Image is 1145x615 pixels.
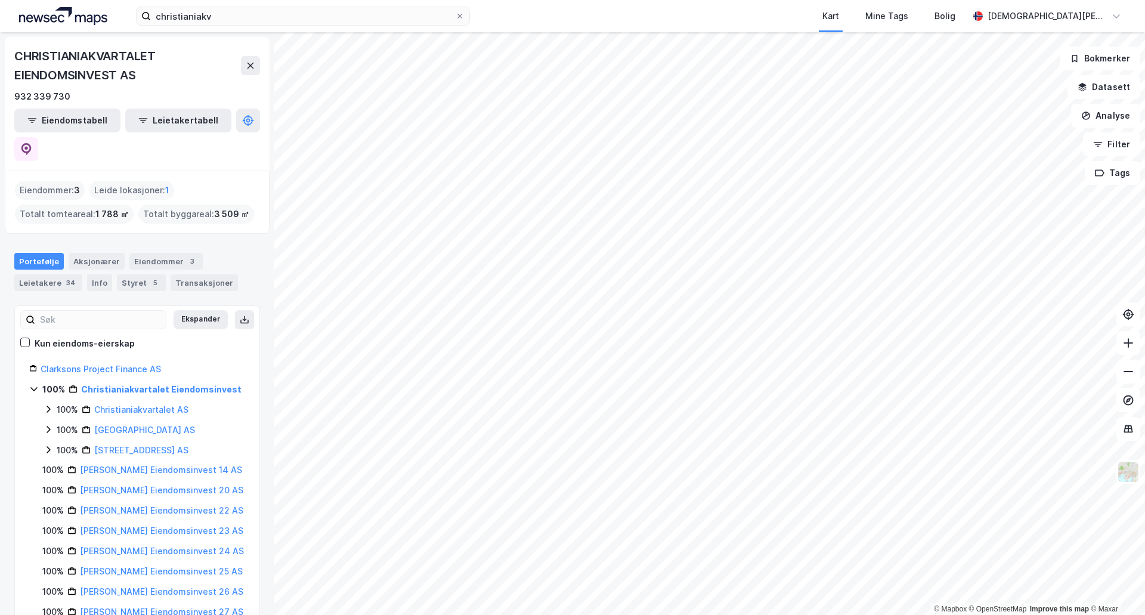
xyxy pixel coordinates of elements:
a: [PERSON_NAME] Eiendomsinvest 14 AS [80,465,242,475]
div: Info [87,274,112,291]
a: [GEOGRAPHIC_DATA] AS [94,425,195,435]
div: Aksjonærer [69,253,125,270]
div: 100% [42,503,64,518]
div: 100% [42,585,64,599]
div: 100% [42,544,64,558]
button: Analyse [1071,104,1140,128]
div: 100% [42,483,64,497]
div: 100% [57,443,78,458]
button: Leietakertabell [125,109,231,132]
a: Improve this map [1030,605,1089,613]
a: [PERSON_NAME] Eiendomsinvest 25 AS [80,566,243,576]
a: Christianiakvartalet AS [94,404,188,415]
button: Datasett [1067,75,1140,99]
span: 3 [74,183,80,197]
a: [PERSON_NAME] Eiendomsinvest 26 AS [80,586,243,597]
div: Leide lokasjoner : [89,181,174,200]
div: Totalt tomteareal : [15,205,134,224]
span: 1 [165,183,169,197]
div: Eiendommer [129,253,203,270]
div: 3 [186,255,198,267]
a: [PERSON_NAME] Eiendomsinvest 24 AS [80,546,244,556]
div: Portefølje [14,253,64,270]
iframe: Chat Widget [1085,558,1145,615]
button: Filter [1083,132,1140,156]
a: [STREET_ADDRESS] AS [94,445,188,455]
div: 932 339 730 [14,89,70,104]
button: Eiendomstabell [14,109,120,132]
a: Christianiakvartalet Eiendomsinvest [81,384,242,394]
div: Totalt byggareal : [138,205,254,224]
span: 1 788 ㎡ [95,207,129,221]
div: 100% [42,564,64,579]
div: 100% [42,463,64,477]
a: Clarksons Project Finance AS [41,364,161,374]
div: [DEMOGRAPHIC_DATA][PERSON_NAME] [988,9,1107,23]
div: 100% [57,423,78,437]
button: Tags [1085,161,1140,185]
div: Eiendommer : [15,181,85,200]
div: 5 [149,277,161,289]
a: [PERSON_NAME] Eiendomsinvest 20 AS [80,485,243,495]
a: [PERSON_NAME] Eiendomsinvest 23 AS [80,526,243,536]
button: Ekspander [174,310,228,329]
a: [PERSON_NAME] Eiendomsinvest 22 AS [80,505,243,515]
div: 34 [64,277,78,289]
div: Leietakere [14,274,82,291]
div: Bolig [934,9,955,23]
button: Bokmerker [1060,47,1140,70]
div: Styret [117,274,166,291]
div: CHRISTIANIAKVARTALET EIENDOMSINVEST AS [14,47,241,85]
a: OpenStreetMap [969,605,1027,613]
span: 3 509 ㎡ [214,207,249,221]
input: Søk [35,311,166,329]
div: 100% [57,403,78,417]
div: Kontrollprogram for chat [1085,558,1145,615]
img: logo.a4113a55bc3d86da70a041830d287a7e.svg [19,7,107,25]
img: Z [1117,461,1140,483]
div: 100% [42,524,64,538]
div: Transaksjoner [171,274,238,291]
div: 100% [42,382,65,397]
a: Mapbox [934,605,967,613]
input: Søk på adresse, matrikkel, gårdeiere, leietakere eller personer [151,7,455,25]
div: Kart [822,9,839,23]
div: Mine Tags [865,9,908,23]
div: Kun eiendoms-eierskap [35,336,135,351]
